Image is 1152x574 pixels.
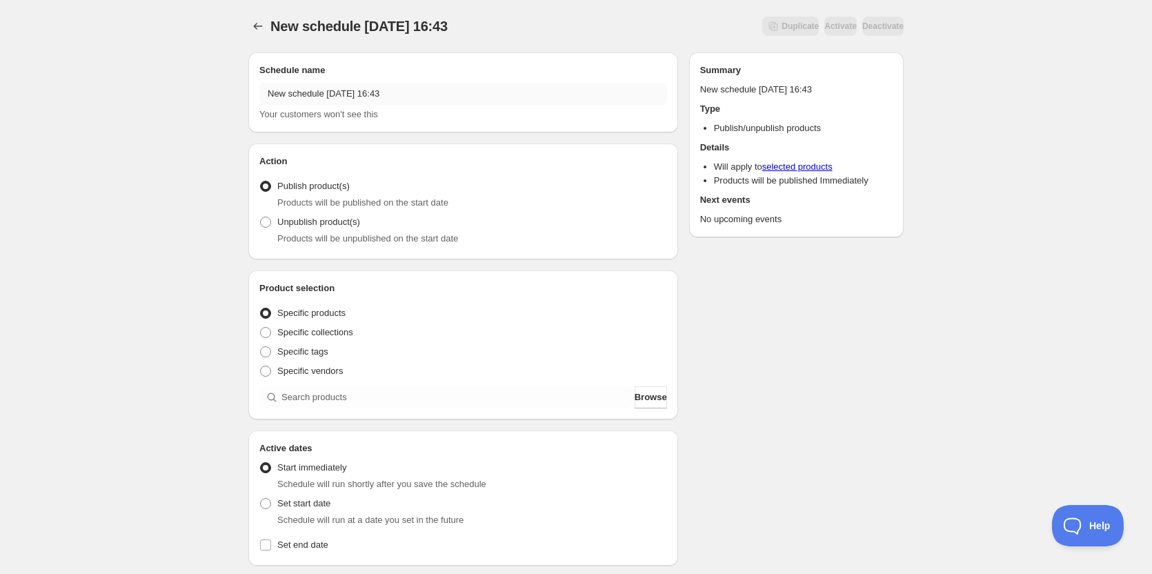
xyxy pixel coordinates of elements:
[714,174,893,188] li: Products will be published Immediately
[281,386,632,408] input: Search products
[259,63,667,77] h2: Schedule name
[277,479,486,489] span: Schedule will run shortly after you save the schedule
[277,197,448,208] span: Products will be published on the start date
[277,515,464,525] span: Schedule will run at a date you set in the future
[270,19,448,34] span: New schedule [DATE] 16:43
[259,281,667,295] h2: Product selection
[1052,505,1124,546] iframe: Toggle Customer Support
[259,109,378,119] span: Your customers won't see this
[762,161,833,172] a: selected products
[277,217,360,227] span: Unpublish product(s)
[259,155,667,168] h2: Action
[700,83,893,97] p: New schedule [DATE] 16:43
[277,366,343,376] span: Specific vendors
[635,390,667,404] span: Browse
[277,540,328,550] span: Set end date
[714,160,893,174] li: Will apply to
[700,212,893,226] p: No upcoming events
[277,462,346,473] span: Start immediately
[700,193,893,207] h2: Next events
[714,121,893,135] li: Publish/unpublish products
[248,17,268,36] button: Schedules
[277,308,346,318] span: Specific products
[277,327,353,337] span: Specific collections
[635,386,667,408] button: Browse
[700,102,893,116] h2: Type
[277,346,328,357] span: Specific tags
[700,63,893,77] h2: Summary
[277,181,350,191] span: Publish product(s)
[277,233,458,244] span: Products will be unpublished on the start date
[700,141,893,155] h2: Details
[259,442,667,455] h2: Active dates
[277,498,330,508] span: Set start date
